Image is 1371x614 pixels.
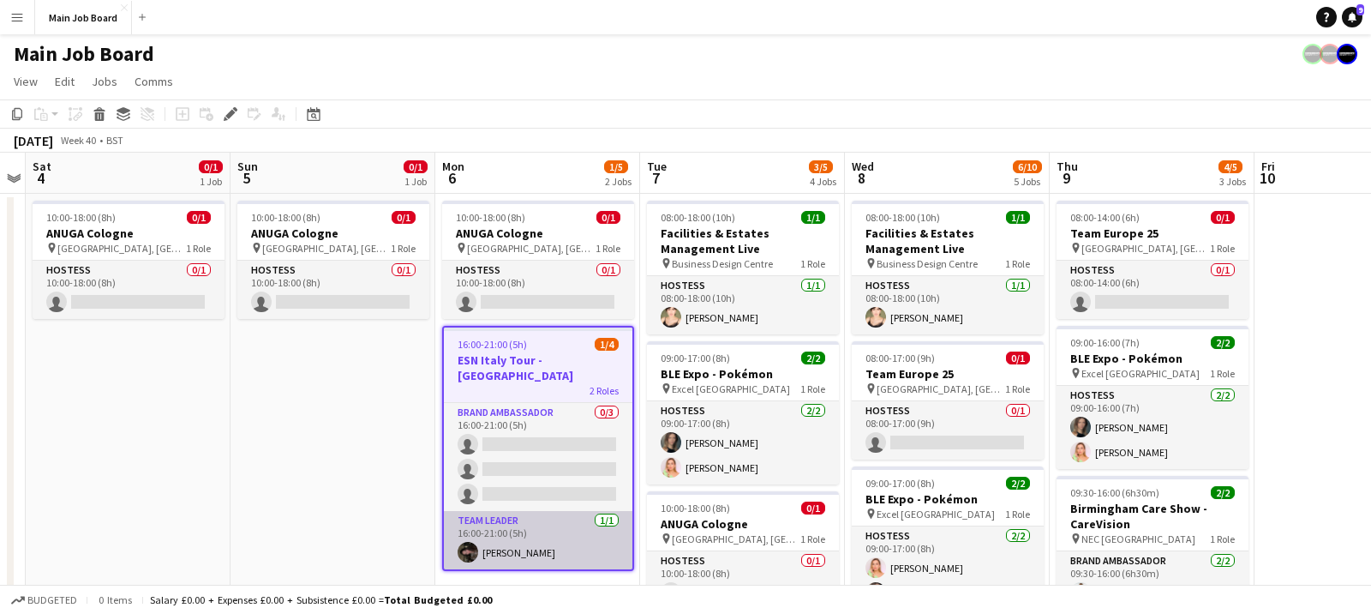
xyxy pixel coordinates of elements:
[467,242,596,255] span: [GEOGRAPHIC_DATA], [GEOGRAPHIC_DATA]
[444,511,632,569] app-card-role: Team Leader1/116:00-21:00 (5h)[PERSON_NAME]
[647,226,839,256] h3: Facilities & Estates Management Live
[590,384,619,397] span: 2 Roles
[35,1,132,34] button: Main Job Board
[237,201,429,319] app-job-card: 10:00-18:00 (8h)0/1ANUGA Cologne [GEOGRAPHIC_DATA], [GEOGRAPHIC_DATA]1 RoleHostess0/110:00-18:00 ...
[384,593,492,606] span: Total Budgeted £0.00
[27,594,77,606] span: Budgeted
[595,338,619,351] span: 1/4
[800,257,825,270] span: 1 Role
[128,70,180,93] a: Comms
[1261,159,1275,174] span: Fri
[1210,533,1235,545] span: 1 Role
[237,159,258,174] span: Sun
[1057,226,1248,241] h3: Team Europe 25
[106,134,123,147] div: BST
[877,508,995,521] span: Excel [GEOGRAPHIC_DATA]
[672,257,773,270] span: Business Design Centre
[150,593,492,606] div: Salary £0.00 + Expenses £0.00 + Subsistence £0.00 =
[1005,508,1030,521] span: 1 Role
[852,226,1044,256] h3: Facilities & Estates Management Live
[852,201,1044,334] app-job-card: 08:00-18:00 (10h)1/1Facilities & Estates Management Live Business Design Centre1 RoleHostess1/108...
[46,211,116,224] span: 10:00-18:00 (8h)
[442,201,634,319] app-job-card: 10:00-18:00 (8h)0/1ANUGA Cologne [GEOGRAPHIC_DATA], [GEOGRAPHIC_DATA]1 RoleHostess0/110:00-18:00 ...
[30,168,51,188] span: 4
[1070,336,1140,349] span: 09:00-16:00 (7h)
[852,527,1044,610] app-card-role: Hostess2/209:00-17:00 (8h)[PERSON_NAME][PERSON_NAME]
[391,242,416,255] span: 1 Role
[442,326,634,571] div: 16:00-21:00 (5h)1/4ESN Italy Tour - [GEOGRAPHIC_DATA]2 RolesBrand Ambassador0/316:00-21:00 (5h) T...
[647,201,839,334] app-job-card: 08:00-18:00 (10h)1/1Facilities & Estates Management Live Business Design Centre1 RoleHostess1/108...
[849,168,874,188] span: 8
[1218,160,1242,173] span: 4/5
[57,134,99,147] span: Week 40
[661,352,730,364] span: 09:00-17:00 (8h)
[92,74,117,89] span: Jobs
[200,175,222,188] div: 1 Job
[605,175,632,188] div: 2 Jobs
[852,366,1044,382] h3: Team Europe 25
[1006,352,1030,364] span: 0/1
[85,70,124,93] a: Jobs
[647,551,839,610] app-card-role: Hostess0/110:00-18:00 (8h)
[442,159,464,174] span: Mon
[1057,386,1248,469] app-card-role: Hostess2/209:00-16:00 (7h)[PERSON_NAME][PERSON_NAME]
[187,211,211,224] span: 0/1
[647,341,839,485] div: 09:00-17:00 (8h)2/2BLE Expo - Pokémon Excel [GEOGRAPHIC_DATA]1 RoleHostess2/209:00-17:00 (8h)[PER...
[647,159,667,174] span: Tue
[644,168,667,188] span: 7
[94,593,135,606] span: 0 items
[672,382,790,395] span: Excel [GEOGRAPHIC_DATA]
[852,276,1044,334] app-card-role: Hostess1/108:00-18:00 (10h)[PERSON_NAME]
[1013,160,1042,173] span: 6/10
[1211,336,1235,349] span: 2/2
[852,467,1044,610] div: 09:00-17:00 (8h)2/2BLE Expo - Pokémon Excel [GEOGRAPHIC_DATA]1 RoleHostess2/209:00-17:00 (8h)[PER...
[865,211,940,224] span: 08:00-18:00 (10h)
[1081,533,1195,545] span: NEC [GEOGRAPHIC_DATA]
[1337,44,1357,64] app-user-avatar: experience staff
[852,401,1044,460] app-card-role: Hostess0/108:00-17:00 (9h)
[809,160,833,173] span: 3/5
[1211,486,1235,499] span: 2/2
[1210,242,1235,255] span: 1 Role
[1259,168,1275,188] span: 10
[1006,211,1030,224] span: 1/1
[1005,257,1030,270] span: 1 Role
[1057,201,1248,319] div: 08:00-14:00 (6h)0/1Team Europe 25 [GEOGRAPHIC_DATA], [GEOGRAPHIC_DATA]1 RoleHostess0/108:00-14:00...
[800,533,825,545] span: 1 Role
[865,477,935,490] span: 09:00-17:00 (8h)
[9,591,80,610] button: Budgeted
[237,226,429,241] h3: ANUGA Cologne
[801,352,825,364] span: 2/2
[647,491,839,610] app-job-card: 10:00-18:00 (8h)0/1ANUGA Cologne [GEOGRAPHIC_DATA], [GEOGRAPHIC_DATA]1 RoleHostess0/110:00-18:00 ...
[1219,175,1246,188] div: 3 Jobs
[14,74,38,89] span: View
[458,338,527,351] span: 16:00-21:00 (5h)
[442,261,634,319] app-card-role: Hostess0/110:00-18:00 (8h)
[1057,501,1248,532] h3: Birmingham Care Show - CareVision
[596,242,620,255] span: 1 Role
[1070,211,1140,224] span: 08:00-14:00 (6h)
[1057,351,1248,366] h3: BLE Expo - Pokémon
[199,160,223,173] span: 0/1
[1070,486,1159,499] span: 09:30-16:00 (6h30m)
[1057,326,1248,469] app-job-card: 09:00-16:00 (7h)2/2BLE Expo - Pokémon Excel [GEOGRAPHIC_DATA]1 RoleHostess2/209:00-16:00 (7h)[PER...
[57,242,186,255] span: [GEOGRAPHIC_DATA], [GEOGRAPHIC_DATA]
[801,502,825,515] span: 0/1
[1356,4,1364,15] span: 9
[404,160,428,173] span: 0/1
[7,70,45,93] a: View
[262,242,391,255] span: [GEOGRAPHIC_DATA], [GEOGRAPHIC_DATA]
[596,211,620,224] span: 0/1
[810,175,836,188] div: 4 Jobs
[852,159,874,174] span: Wed
[852,491,1044,507] h3: BLE Expo - Pokémon
[852,341,1044,460] app-job-card: 08:00-17:00 (9h)0/1Team Europe 25 [GEOGRAPHIC_DATA], [GEOGRAPHIC_DATA]1 RoleHostess0/108:00-17:00...
[647,366,839,382] h3: BLE Expo - Pokémon
[14,41,154,67] h1: Main Job Board
[1006,477,1030,490] span: 2/2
